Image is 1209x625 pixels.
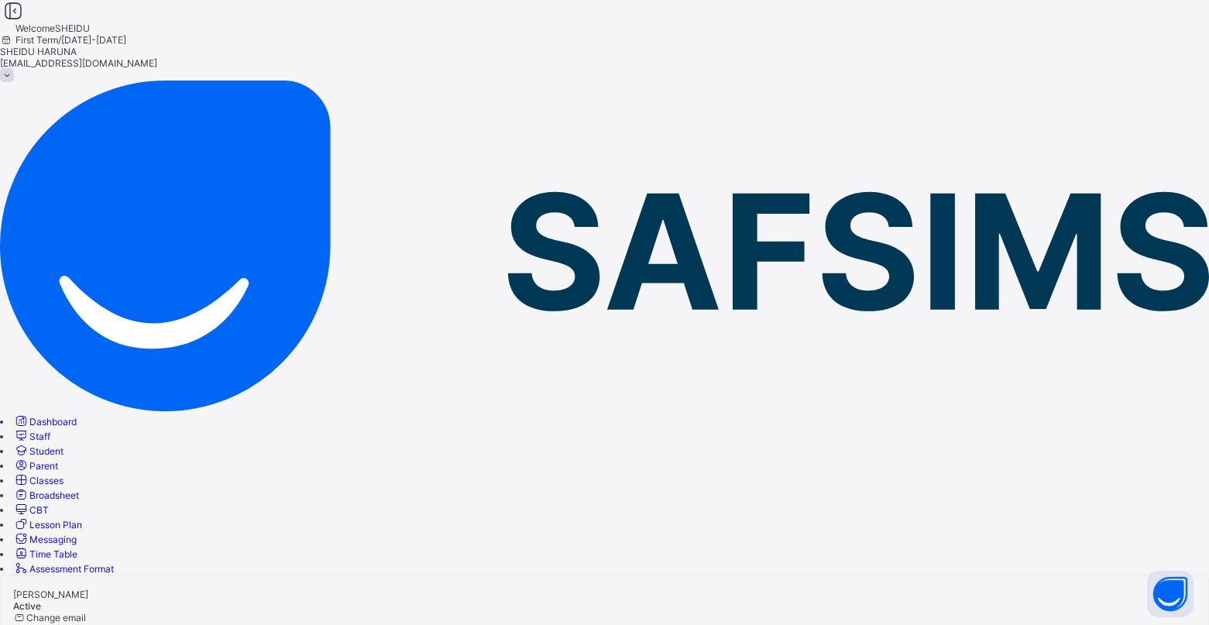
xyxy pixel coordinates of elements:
span: Staff [29,431,50,442]
span: Lesson Plan [29,519,82,531]
a: Student [13,445,64,457]
span: Parent [29,460,58,472]
span: Messaging [29,534,77,545]
span: Broadsheet [29,489,79,501]
span: Time Table [29,548,77,560]
a: Assessment Format [13,563,114,575]
a: Staff [13,431,50,442]
span: CBT [29,504,49,516]
span: Dashboard [29,416,77,428]
button: Open asap [1147,571,1194,617]
a: Time Table [13,548,77,560]
span: Assessment Format [29,563,114,575]
span: Active [13,600,41,612]
a: Messaging [13,534,77,545]
span: Change email [26,612,86,623]
span: Classes [29,475,64,486]
a: CBT [13,504,49,516]
a: Broadsheet [13,489,79,501]
a: Lesson Plan [13,519,82,531]
a: Parent [13,460,58,472]
a: Classes [13,475,64,486]
span: Welcome SHEIDU [15,22,90,34]
a: Dashboard [13,416,77,428]
span: Student [29,445,64,457]
span: [PERSON_NAME] [13,589,88,600]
